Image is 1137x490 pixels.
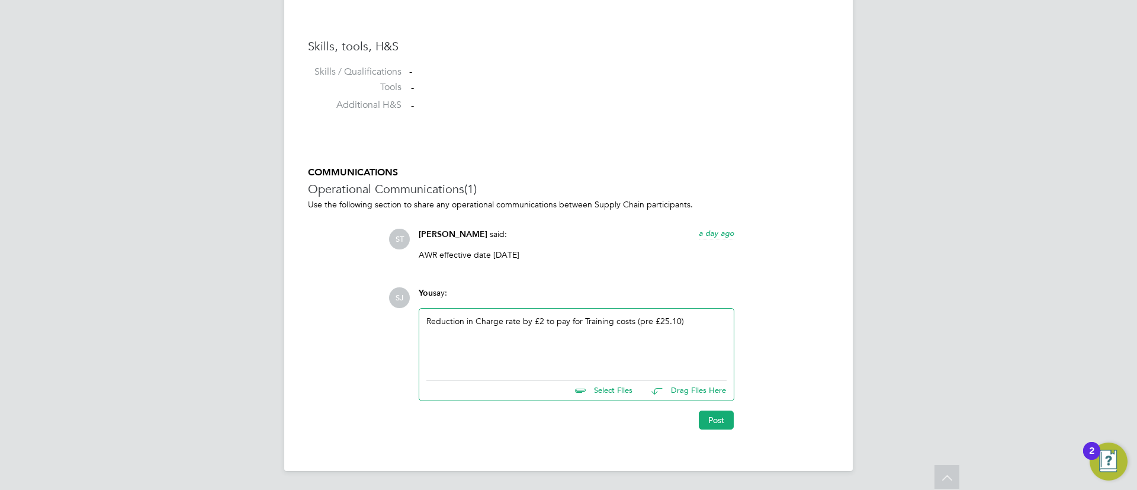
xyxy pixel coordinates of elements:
[308,199,829,210] p: Use the following section to share any operational communications between Supply Chain participants.
[411,82,414,94] span: -
[419,287,734,308] div: say:
[389,287,410,308] span: SJ
[419,249,734,260] p: AWR effective date [DATE]
[1090,443,1128,481] button: Open Resource Center, 2 new notifications
[699,411,734,430] button: Post
[308,181,829,197] h3: Operational Communications
[411,100,414,111] span: -
[308,166,829,179] h5: COMMUNICATIONS
[419,288,433,298] span: You
[490,229,507,239] span: said:
[464,181,477,197] span: (1)
[389,229,410,249] span: ST
[642,379,727,403] button: Drag Files Here
[419,229,487,239] span: [PERSON_NAME]
[409,66,829,78] div: -
[426,316,727,367] div: Reduction in Charge rate by £2 to pay for Training costs (pre £25.10)
[308,81,402,94] label: Tools
[308,66,402,78] label: Skills / Qualifications
[1089,451,1094,466] div: 2
[308,99,402,111] label: Additional H&S
[699,228,734,238] span: a day ago
[308,39,829,54] h3: Skills, tools, H&S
